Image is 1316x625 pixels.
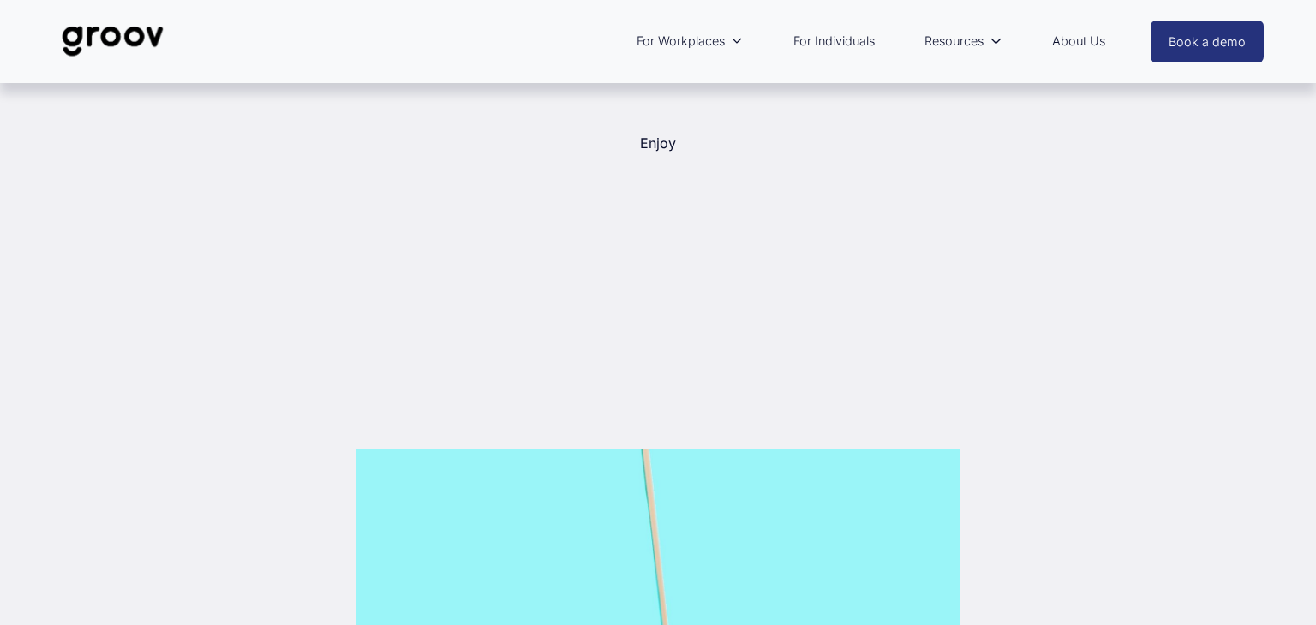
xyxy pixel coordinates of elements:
img: Groov | Unlock Human Potential at Work and in Life [52,13,173,69]
a: Book a demo [1151,21,1264,62]
a: folder dropdown [628,21,752,61]
span: Resources [924,30,984,52]
a: folder dropdown [916,21,1011,61]
a: Enjoy [640,134,676,152]
span: For Workplaces [637,30,725,52]
a: About Us [1044,21,1114,61]
a: For Individuals [785,21,883,61]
